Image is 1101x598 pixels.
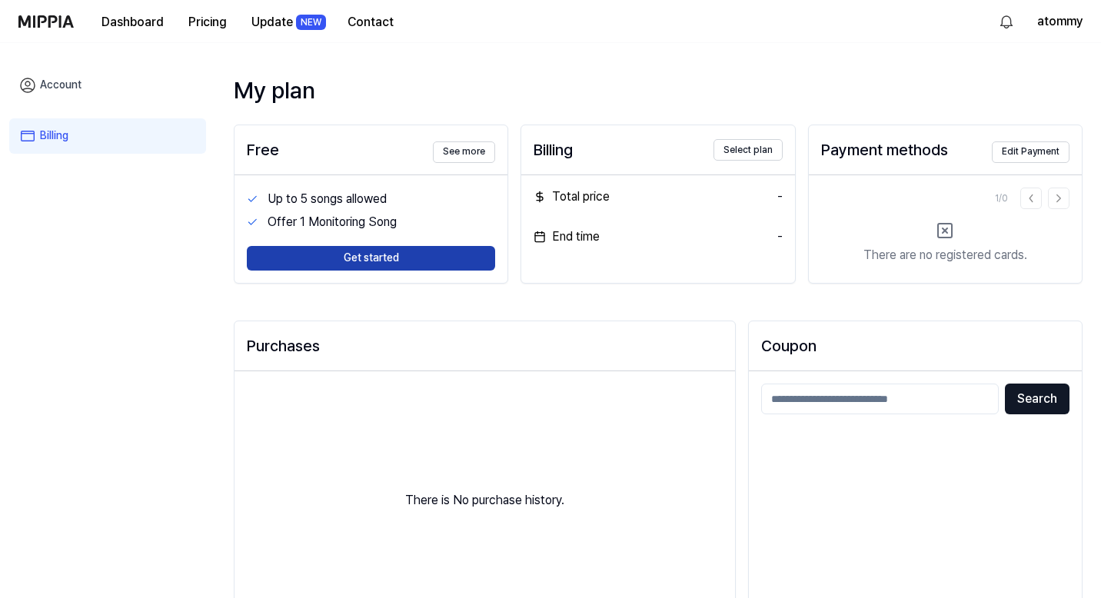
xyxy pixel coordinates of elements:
a: Edit Payment [992,137,1069,162]
div: Offer 1 Monitoring Song [268,213,496,231]
div: Payment methods [821,138,948,162]
h2: Coupon [761,334,1069,358]
div: Free [247,138,279,162]
a: UpdateNEW [239,1,335,43]
div: End time [534,228,600,246]
button: Dashboard [89,7,176,38]
button: Get started [247,246,495,271]
div: Up to 5 songs allowed [268,190,496,208]
div: My plan [234,74,1083,106]
div: 1 / 0 [995,192,1008,205]
img: 알림 [997,12,1016,31]
div: - [777,188,783,206]
div: Purchases [247,334,723,358]
button: Search [1005,384,1069,414]
button: UpdateNEW [239,7,335,38]
div: There are no registered cards. [863,246,1027,264]
a: Account [9,68,206,103]
div: Billing [534,138,573,162]
button: Pricing [176,7,239,38]
a: Get started [247,234,495,271]
button: Contact [335,7,406,38]
div: - [777,228,783,246]
img: logo [18,15,74,28]
button: Select plan [713,139,783,161]
a: Billing [9,118,206,154]
a: See more [433,137,495,162]
button: Edit Payment [992,141,1069,163]
div: NEW [296,15,326,30]
button: atommy [1037,12,1083,31]
button: See more [433,141,495,163]
div: Total price [534,188,610,206]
